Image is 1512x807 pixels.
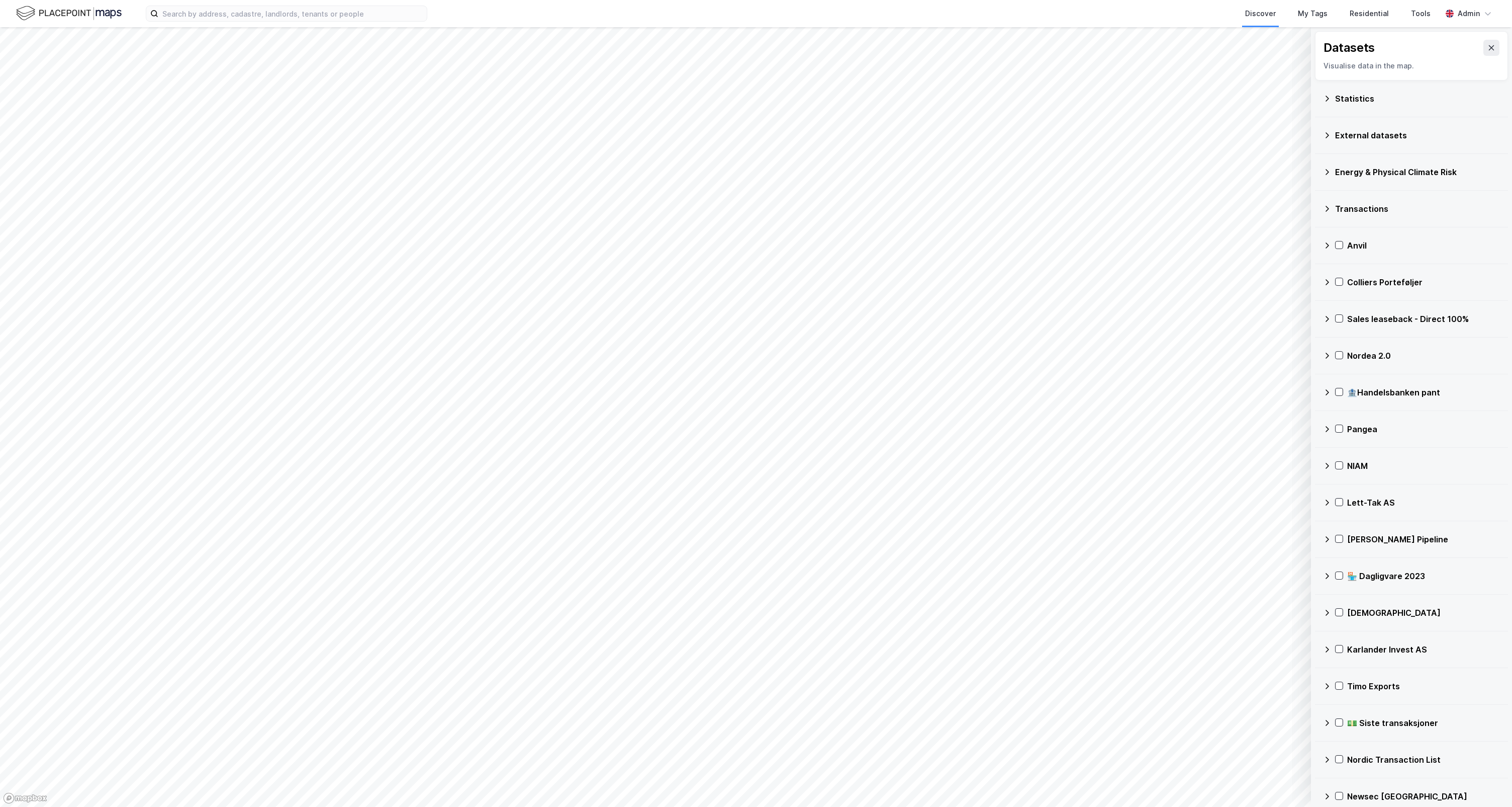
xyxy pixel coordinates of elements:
[1335,203,1500,215] div: Transactions
[3,792,47,804] a: Mapbox homepage
[1411,8,1431,20] div: Tools
[1298,8,1328,20] div: My Tags
[1335,129,1500,141] div: External datasets
[1324,60,1499,72] div: Visualise data in the map.
[1347,350,1500,362] div: Nordea 2.0
[16,5,122,22] img: logo.f888ab2527a4732fd821a326f86c7f29.svg
[1347,313,1500,325] div: Sales leaseback - Direct 100%
[1347,607,1500,619] div: [DEMOGRAPHIC_DATA]
[1347,717,1500,729] div: 💵 Siste transaksjoner
[1347,497,1500,509] div: Lett-Tak AS
[1347,533,1500,545] div: [PERSON_NAME] Pipeline
[1347,460,1500,472] div: NIAM
[1347,680,1500,692] div: Timo Exports
[1350,8,1389,20] div: Residential
[1347,570,1500,582] div: 🏪 Dagligvare 2023
[1245,8,1276,20] div: Discover
[1347,790,1500,802] div: Newsec [GEOGRAPHIC_DATA]
[1347,276,1500,288] div: Colliers Porteføljer
[1347,386,1500,398] div: 🏦Handelsbanken pant
[1347,239,1500,252] div: Anvil
[158,6,427,21] input: Search by address, cadastre, landlords, tenants or people
[1347,643,1500,656] div: Karlander Invest AS
[1458,8,1480,20] div: Admin
[1335,166,1500,178] div: Energy & Physical Climate Risk
[1347,754,1500,766] div: Nordic Transaction List
[1462,759,1512,807] iframe: Chat Widget
[1324,40,1375,56] div: Datasets
[1335,93,1500,105] div: Statistics
[1347,423,1500,435] div: Pangea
